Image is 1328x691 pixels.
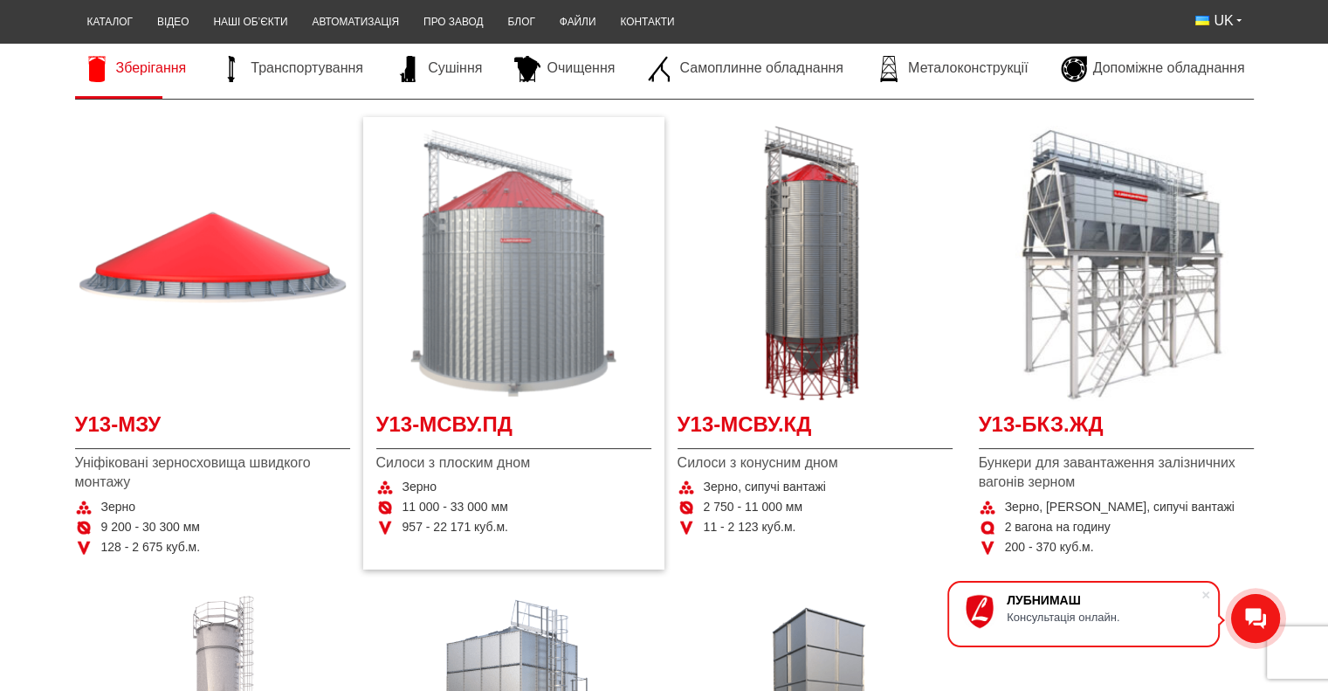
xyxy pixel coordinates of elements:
[867,56,1036,82] a: Металоконструкції
[1007,611,1201,624] div: Консультація онлайн.
[979,453,1254,493] span: Бункери для завантаження залізничних вагонів зерном
[116,59,187,78] span: Зберігання
[376,410,651,449] a: У13-МСВУ.ПД
[403,479,437,496] span: Зерно
[201,5,299,39] a: Наші об’єкти
[908,59,1028,78] span: Металоконструкції
[251,59,363,78] span: Транспортування
[495,5,547,39] a: Блог
[678,410,953,449] a: У13-МСВУ.КД
[403,519,508,536] span: 957 - 22 171 куб.м.
[1195,16,1209,25] img: Українська
[979,410,1254,449] a: У13-БКЗ.ЖД
[411,5,495,39] a: Про завод
[376,453,651,473] span: Силоси з плоским дном
[428,59,482,78] span: Сушіння
[1214,11,1233,31] span: UK
[75,410,350,449] a: У13-МЗУ
[145,5,201,39] a: Відео
[547,59,615,78] span: Очищення
[299,5,411,39] a: Автоматизація
[1005,499,1235,516] span: Зерно, [PERSON_NAME], сипучі вантажі
[210,56,372,82] a: Транспортування
[75,453,350,493] span: Уніфіковані зерносховища швидкого монтажу
[101,499,136,516] span: Зерно
[1183,5,1253,37] button: UK
[704,499,802,516] span: 2 750 - 11 000 мм
[1007,593,1201,607] div: ЛУБНИМАШ
[678,453,953,473] span: Силоси з конусним дном
[679,59,843,78] span: Самоплинне обладнання
[75,56,196,82] a: Зберігання
[547,5,609,39] a: Файли
[638,56,851,82] a: Самоплинне обладнання
[1005,539,1094,556] span: 200 - 370 куб.м.
[506,56,623,82] a: Очищення
[1052,56,1254,82] a: Допоміжне обладнання
[1005,519,1111,536] span: 2 вагона на годину
[387,56,491,82] a: Сушіння
[75,5,145,39] a: Каталог
[704,519,796,536] span: 11 - 2 123 куб.м.
[101,539,201,556] span: 128 - 2 675 куб.м.
[608,5,686,39] a: Контакти
[101,519,200,536] span: 9 200 - 30 300 мм
[1093,59,1245,78] span: Допоміжне обладнання
[403,499,508,516] span: 11 000 - 33 000 мм
[704,479,826,496] span: Зерно, сипучі вантажі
